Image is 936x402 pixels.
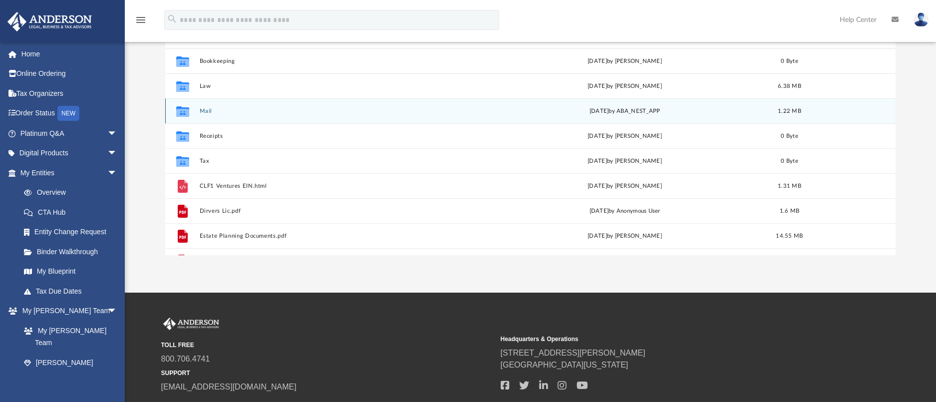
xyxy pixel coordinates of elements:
[501,361,628,369] a: [GEOGRAPHIC_DATA][US_STATE]
[781,158,798,163] span: 0 Byte
[200,82,480,89] button: Law
[7,143,132,163] a: Digital Productsarrow_drop_down
[485,156,765,165] div: [DATE] by [PERSON_NAME]
[485,131,765,140] div: [DATE] by [PERSON_NAME]
[200,57,480,64] button: Bookkeeping
[200,107,480,114] button: Mail
[914,12,929,27] img: User Pic
[200,207,480,214] button: Dirvers Lic.pdf
[501,335,833,344] small: Headquarters & Operations
[200,132,480,139] button: Receipts
[107,143,127,164] span: arrow_drop_down
[778,83,801,88] span: 6.38 MB
[485,206,765,215] div: [DATE] by Anonymous User
[167,13,178,24] i: search
[200,182,480,189] button: CLF1 Ventures EIN.html
[161,318,221,331] img: Anderson Advisors Platinum Portal
[780,208,800,213] span: 1.6 MB
[485,81,765,90] div: [DATE] by [PERSON_NAME]
[485,56,765,65] div: [DATE] by [PERSON_NAME]
[4,12,95,31] img: Anderson Advisors Platinum Portal
[14,262,127,282] a: My Blueprint
[161,383,297,391] a: [EMAIL_ADDRESS][DOMAIN_NAME]
[107,123,127,144] span: arrow_drop_down
[14,321,122,353] a: My [PERSON_NAME] Team
[165,48,896,255] div: grid
[14,281,132,301] a: Tax Due Dates
[200,157,480,164] button: Tax
[135,14,147,26] i: menu
[485,106,765,115] div: [DATE] by ABA_NEST_APP
[14,202,132,222] a: CTA Hub
[161,369,494,378] small: SUPPORT
[161,341,494,350] small: TOLL FREE
[781,58,798,63] span: 0 Byte
[57,106,79,121] div: NEW
[7,83,132,103] a: Tax Organizers
[14,353,127,385] a: [PERSON_NAME] System
[14,242,132,262] a: Binder Walkthrough
[135,19,147,26] a: menu
[485,231,765,240] div: [DATE] by [PERSON_NAME]
[776,233,803,238] span: 14.55 MB
[7,103,132,124] a: Order StatusNEW
[200,232,480,239] button: Estate Planning Documents.pdf
[778,108,801,113] span: 1.22 MB
[161,355,210,363] a: 800.706.4741
[7,44,132,64] a: Home
[778,183,801,188] span: 1.31 MB
[107,301,127,322] span: arrow_drop_down
[107,163,127,183] span: arrow_drop_down
[501,349,645,357] a: [STREET_ADDRESS][PERSON_NAME]
[7,163,132,183] a: My Entitiesarrow_drop_down
[7,64,132,84] a: Online Ordering
[7,123,132,143] a: Platinum Q&Aarrow_drop_down
[14,222,132,242] a: Entity Change Request
[781,133,798,138] span: 0 Byte
[14,183,132,203] a: Overview
[485,181,765,190] div: [DATE] by [PERSON_NAME]
[7,301,127,321] a: My [PERSON_NAME] Teamarrow_drop_down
